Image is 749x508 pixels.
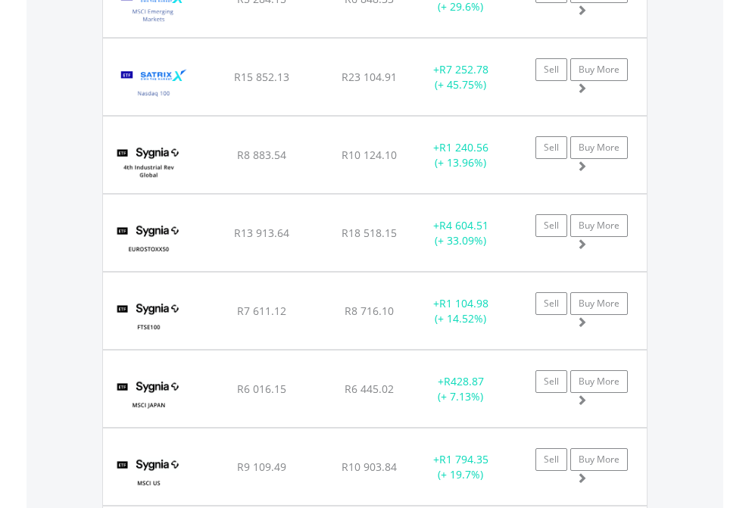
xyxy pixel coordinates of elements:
div: + (+ 7.13%) [414,374,508,404]
div: + (+ 14.52%) [414,296,508,326]
div: + (+ 45.75%) [414,62,508,92]
img: TFSA.SYG4IR.png [111,136,187,189]
span: R6 016.15 [237,382,286,396]
img: TFSA.SYGJP.png [111,369,187,423]
img: TFSA.SYGUK.png [111,291,187,345]
span: R10 903.84 [342,460,397,474]
a: Buy More [570,214,628,237]
a: Sell [535,370,567,393]
img: TFSA.SYGEU.png [111,213,187,267]
div: + (+ 13.96%) [414,140,508,170]
span: R9 109.49 [237,460,286,474]
span: R4 604.51 [439,218,488,232]
span: R6 445.02 [345,382,394,396]
a: Buy More [570,58,628,81]
span: R1 104.98 [439,296,488,310]
a: Sell [535,58,567,81]
span: R7 611.12 [237,304,286,318]
a: Sell [535,136,567,159]
span: R10 124.10 [342,148,397,162]
span: R428.87 [444,374,484,388]
div: + (+ 19.7%) [414,452,508,482]
span: R15 852.13 [234,70,289,84]
a: Sell [535,292,567,315]
span: R7 252.78 [439,62,488,76]
img: TFSA.SYGUS.png [111,447,187,501]
span: R18 518.15 [342,226,397,240]
a: Buy More [570,136,628,159]
a: Sell [535,448,567,471]
span: R8 716.10 [345,304,394,318]
a: Sell [535,214,567,237]
span: R13 913.64 [234,226,289,240]
span: R1 240.56 [439,140,488,154]
span: R23 104.91 [342,70,397,84]
div: + (+ 33.09%) [414,218,508,248]
a: Buy More [570,448,628,471]
a: Buy More [570,370,628,393]
img: TFSA.STXNDQ.png [111,58,198,111]
a: Buy More [570,292,628,315]
span: R8 883.54 [237,148,286,162]
span: R1 794.35 [439,452,488,466]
